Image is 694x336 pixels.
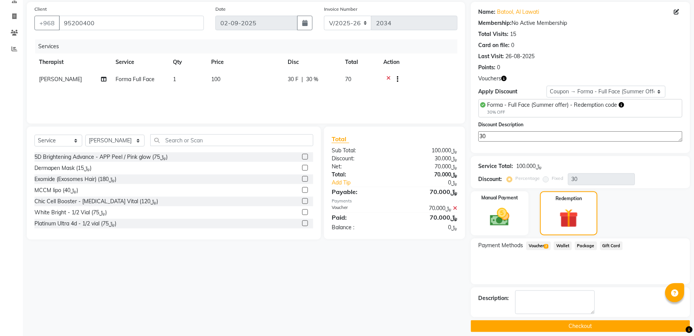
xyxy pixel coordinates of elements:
[487,109,624,116] div: 30% OFF
[479,75,502,83] span: Vouchers
[487,101,617,108] span: Forma - Full Face (Summer offer) - Redemption code
[394,171,463,179] div: ﷼70.000
[394,147,463,155] div: ﷼100.000
[481,194,518,201] label: Manual Payment
[150,134,313,146] input: Search or Scan
[332,135,349,143] span: Total
[326,179,406,187] a: Add Tip
[345,76,351,83] span: 70
[506,52,535,60] div: 26-08-2025
[479,121,524,128] label: Discount Description
[394,187,463,196] div: ﷼70.000
[173,76,176,83] span: 1
[34,164,91,172] div: Dermapen Mask (﷼15)
[34,186,78,194] div: MCCM lipo (﷼40)
[554,207,584,230] img: _gift.svg
[600,241,623,250] span: Gift Card
[479,294,509,302] div: Description:
[510,30,516,38] div: 15
[326,155,395,163] div: Discount:
[497,64,500,72] div: 0
[116,76,155,83] span: Forma Full Face
[552,175,564,182] label: Fixed
[306,75,318,83] span: 30 %
[301,75,303,83] span: |
[326,171,395,179] div: Total:
[479,88,547,96] div: Apply Discount
[479,241,523,250] span: Payment Methods
[575,241,597,250] span: Package
[326,147,395,155] div: Sub Total:
[211,76,220,83] span: 100
[556,195,582,202] label: Redemption
[283,54,340,71] th: Disc
[394,213,463,222] div: ﷼70.000
[516,175,540,182] label: Percentage
[34,197,158,206] div: Chic Cell Booster - [MEDICAL_DATA] Vital (﷼120)
[39,76,82,83] span: [PERSON_NAME]
[406,179,463,187] div: ﷼0
[111,54,168,71] th: Service
[326,213,395,222] div: Paid:
[34,209,107,217] div: White Bright - 1/2 Vial (﷼75)
[479,52,504,60] div: Last Visit:
[544,244,548,249] span: 2
[34,153,168,161] div: 5D Brightening Advance - APP Peel / Pink glow (﷼75)
[34,6,47,13] label: Client
[34,16,60,30] button: +968
[479,19,512,27] div: Membership:
[34,220,116,228] div: Platinum Ultra 4d - 1/2 vial (﷼75)
[326,223,395,232] div: Balance :
[497,8,539,16] a: Batool, Al Lawati
[394,163,463,171] div: ﷼70.000
[288,75,298,83] span: 30 F
[479,30,509,38] div: Total Visits:
[394,204,463,212] div: ﷼70.000
[484,206,516,228] img: _cash.svg
[479,8,496,16] div: Name:
[512,41,515,49] div: 0
[207,54,283,71] th: Price
[479,175,502,183] div: Discount:
[324,6,357,13] label: Invoice Number
[332,198,458,204] div: Payments
[326,204,395,212] div: Voucher
[479,19,683,27] div: No Active Membership
[479,64,496,72] div: Points:
[479,162,513,170] div: Service Total:
[479,41,510,49] div: Card on file:
[394,155,463,163] div: ﷼30.000
[340,54,379,71] th: Total
[394,223,463,232] div: ﷼0
[34,54,111,71] th: Therapist
[379,54,458,71] th: Action
[34,175,116,183] div: Exomide (Exosomes Hair) (﷼180)
[215,6,226,13] label: Date
[168,54,207,71] th: Qty
[554,241,572,250] span: Wallet
[516,162,542,170] div: ﷼100.000
[35,39,463,54] div: Services
[59,16,204,30] input: Search by Name/Mobile/Email/Code
[326,187,395,196] div: Payable:
[526,241,551,250] span: Voucher
[326,163,395,171] div: Net:
[471,320,690,332] button: Checkout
